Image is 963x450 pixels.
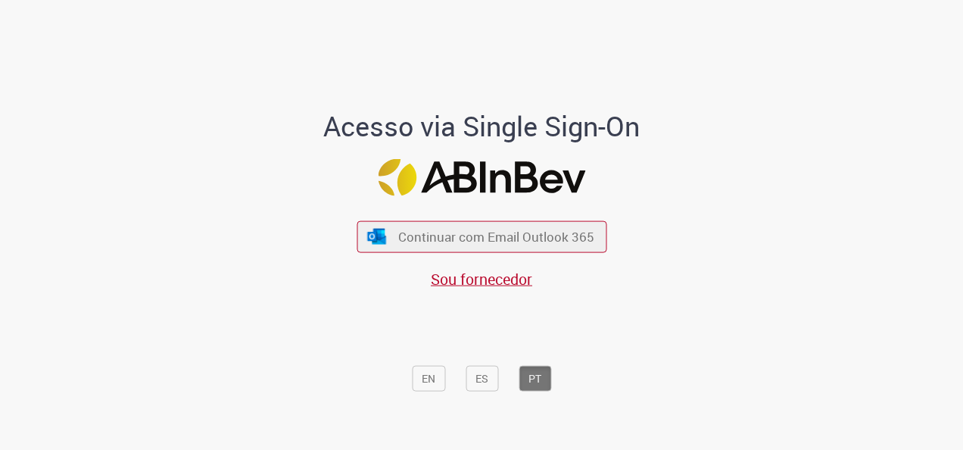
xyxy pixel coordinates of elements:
[398,228,594,245] span: Continuar com Email Outlook 365
[378,159,585,196] img: Logo ABInBev
[272,111,692,141] h1: Acesso via Single Sign-On
[357,221,606,252] button: ícone Azure/Microsoft 360 Continuar com Email Outlook 365
[466,365,498,391] button: ES
[519,365,551,391] button: PT
[366,228,388,244] img: ícone Azure/Microsoft 360
[412,365,445,391] button: EN
[431,268,532,289] a: Sou fornecedor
